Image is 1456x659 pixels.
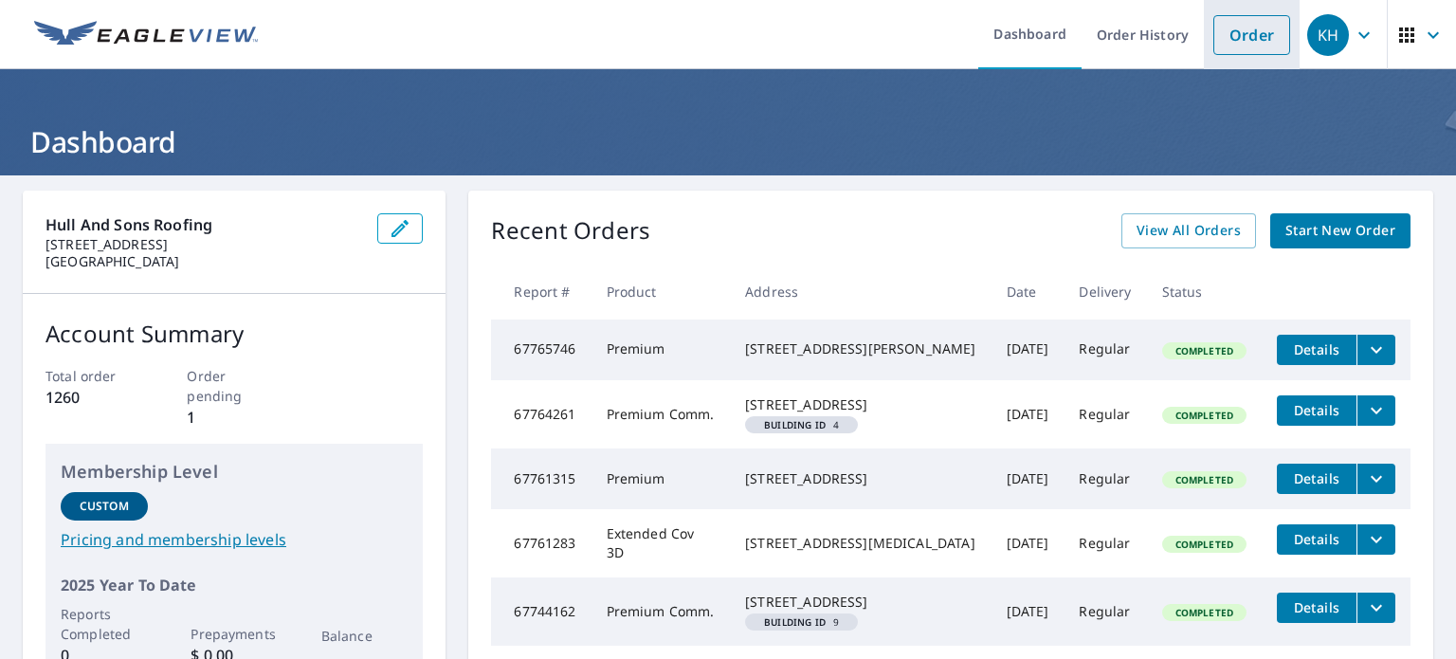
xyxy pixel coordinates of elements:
button: filesDropdownBtn-67744162 [1356,593,1395,623]
td: 67744162 [491,577,591,646]
p: Hull and Sons Roofing [45,213,362,236]
a: Pricing and membership levels [61,528,408,551]
button: detailsBtn-67761315 [1277,464,1356,494]
button: detailsBtn-67765746 [1277,335,1356,365]
span: Completed [1164,538,1245,551]
td: 67761315 [491,448,591,509]
div: [STREET_ADDRESS] [745,593,975,612]
p: [STREET_ADDRESS] [45,236,362,253]
p: Custom [80,498,129,515]
td: Premium [591,320,731,380]
p: Balance [321,626,409,646]
button: filesDropdownBtn-67761315 [1356,464,1395,494]
td: [DATE] [992,509,1065,577]
span: Completed [1164,409,1245,422]
td: Regular [1064,577,1146,646]
td: 67764261 [491,380,591,448]
td: Premium Comm. [591,577,731,646]
td: [DATE] [992,380,1065,448]
em: Building ID [764,617,826,627]
div: [STREET_ADDRESS] [745,469,975,488]
span: Details [1288,401,1345,419]
td: 67761283 [491,509,591,577]
span: 4 [753,420,850,430]
span: Details [1288,530,1345,548]
span: Completed [1164,344,1245,357]
img: EV Logo [34,21,258,49]
td: 67765746 [491,320,591,380]
a: Start New Order [1270,213,1410,248]
th: Address [730,264,991,320]
button: detailsBtn-67744162 [1277,593,1356,623]
th: Delivery [1064,264,1146,320]
h1: Dashboard [23,122,1433,161]
p: 1 [187,406,282,429]
td: [DATE] [992,320,1065,380]
button: detailsBtn-67764261 [1277,395,1356,426]
button: filesDropdownBtn-67765746 [1356,335,1395,365]
p: Membership Level [61,459,408,485]
td: [DATE] [992,577,1065,646]
th: Product [591,264,731,320]
span: 9 [753,617,850,627]
span: Details [1288,598,1345,616]
p: Reports Completed [61,604,148,644]
em: Building ID [764,420,826,430]
td: Premium Comm. [591,380,731,448]
span: View All Orders [1137,219,1241,243]
span: Details [1288,340,1345,358]
div: KH [1307,14,1349,56]
span: Completed [1164,473,1245,486]
p: Account Summary [45,317,423,351]
th: Date [992,264,1065,320]
th: Status [1147,264,1262,320]
div: [STREET_ADDRESS] [745,395,975,414]
button: filesDropdownBtn-67764261 [1356,395,1395,426]
span: Start New Order [1285,219,1395,243]
td: Regular [1064,380,1146,448]
td: Regular [1064,448,1146,509]
button: filesDropdownBtn-67761283 [1356,524,1395,555]
span: Completed [1164,606,1245,619]
p: 2025 Year To Date [61,574,408,596]
td: Regular [1064,320,1146,380]
a: View All Orders [1121,213,1256,248]
span: Details [1288,469,1345,487]
div: [STREET_ADDRESS][PERSON_NAME] [745,339,975,358]
td: Extended Cov 3D [591,509,731,577]
a: Order [1213,15,1290,55]
p: [GEOGRAPHIC_DATA] [45,253,362,270]
td: Premium [591,448,731,509]
p: Order pending [187,366,282,406]
p: Recent Orders [491,213,650,248]
td: [DATE] [992,448,1065,509]
p: Total order [45,366,140,386]
button: detailsBtn-67761283 [1277,524,1356,555]
p: Prepayments [191,624,278,644]
p: 1260 [45,386,140,409]
div: [STREET_ADDRESS][MEDICAL_DATA] [745,534,975,553]
th: Report # [491,264,591,320]
td: Regular [1064,509,1146,577]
